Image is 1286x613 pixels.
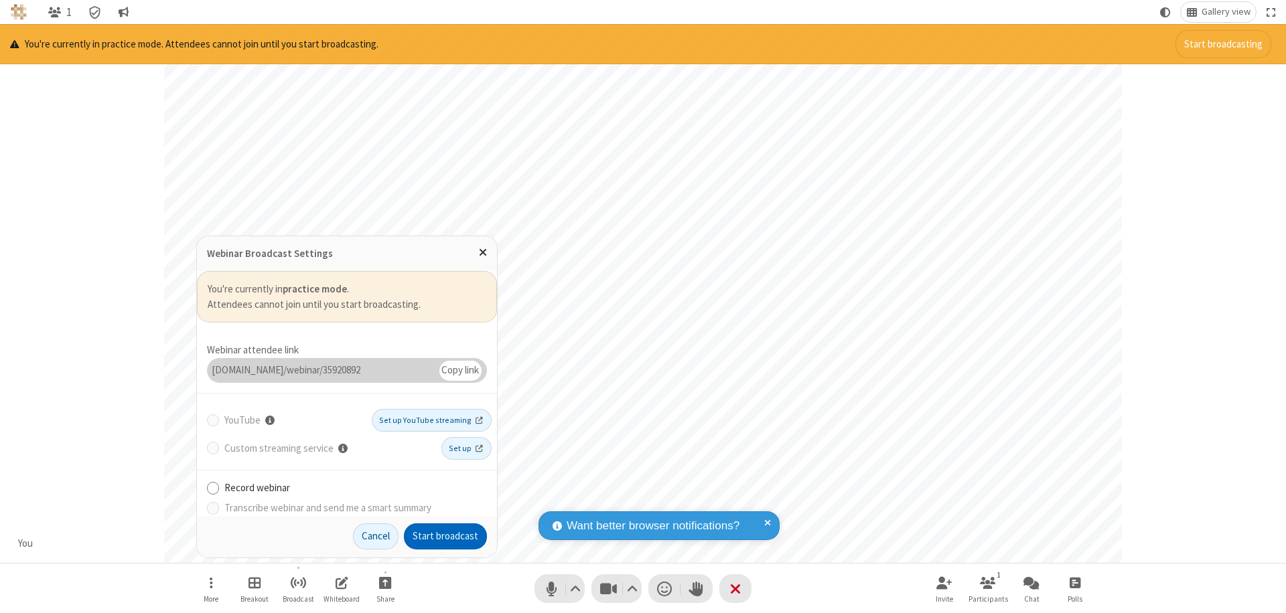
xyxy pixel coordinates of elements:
span: Whiteboard [324,595,360,603]
p: You're currently in practice mode. Attendees cannot join until you start broadcasting. [10,37,378,52]
span: Chat [1024,595,1040,603]
div: [DOMAIN_NAME]/webinar/35920892 [207,358,439,383]
button: Invite participants (⌘+Shift+I) [924,570,964,608]
div: 1 [993,569,1005,581]
label: Webinar Broadcast Settings [207,247,333,260]
button: Using system theme [1155,2,1176,22]
button: Send a reaction [648,574,681,603]
label: YouTube [224,410,367,430]
button: Conversation [113,2,134,22]
button: Cancel [353,523,399,550]
img: QA Selenium DO NOT DELETE OR CHANGE [11,4,27,20]
div: Webinar attendee link [207,343,487,358]
span: 1 [66,6,72,19]
button: Live stream to a custom RTMP server must be set up before your meeting. [334,438,350,458]
span: Share [376,595,395,603]
b: practice mode [283,282,347,295]
button: Start broadcast [404,523,487,550]
button: Open chat [1011,570,1052,608]
button: Broadcast [278,570,318,608]
div: Copy link [439,361,482,381]
button: Live stream to YouTube must be set up before your meeting. For instructions on how to set it up, ... [261,410,277,430]
span: Want better browser notifications? [567,517,739,535]
button: Audio settings [567,574,585,603]
span: Breakout [240,595,269,603]
label: Custom streaming service [224,438,437,458]
span: Invite [936,595,953,603]
button: Open poll [1055,570,1095,608]
label: Transcribe webinar and send me a smart summary [224,501,487,516]
label: Attendees cannot join until you start broadcasting. [208,297,486,313]
button: Manage Breakout Rooms [234,570,275,608]
button: Stop video (⌘+Shift+V) [591,574,642,603]
div: Meeting details Encryption enabled [82,2,108,22]
a: Set up YouTube streaming [372,409,492,432]
label: Record webinar [224,480,487,496]
span: Broadcast [283,595,314,603]
a: Set up [441,437,492,460]
label: You're currently in . [208,282,486,297]
button: Open participant list [42,2,77,22]
button: Video setting [624,574,642,603]
button: Start broadcasting [1175,30,1271,58]
button: Raise hand [681,574,713,603]
span: More [204,595,218,603]
button: Open shared whiteboard [321,570,362,608]
button: Change layout [1181,2,1256,22]
span: Polls [1068,595,1082,603]
button: Mute (⌘+Shift+A) [534,574,585,603]
button: Start sharing [365,570,405,608]
span: Participants [969,595,1008,603]
div: You [13,536,38,551]
span: Gallery view [1202,7,1251,17]
button: Close popover [469,236,497,269]
button: End or leave meeting [719,574,752,603]
button: Fullscreen [1261,2,1281,22]
button: Open participant list [968,570,1008,608]
button: Open menu [191,570,231,608]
